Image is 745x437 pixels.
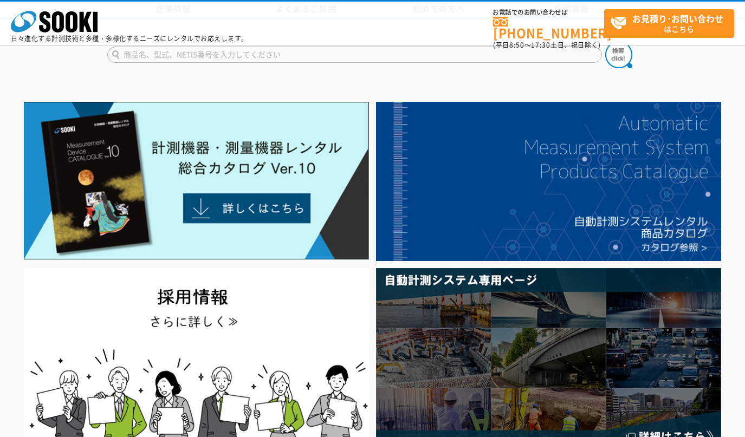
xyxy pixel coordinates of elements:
[24,102,369,260] img: Catalog Ver10
[610,10,734,37] span: はこちら
[604,9,734,38] a: お見積り･お問い合わせはこちら
[509,40,524,50] span: 8:50
[531,40,550,50] span: 17:30
[493,9,604,16] span: お電話でのお問い合わせは
[376,102,721,261] img: 自動計測システムカタログ
[632,12,723,25] strong: お見積り･お問い合わせ
[107,47,602,63] input: 商品名、型式、NETIS番号を入力してください
[493,17,604,39] a: [PHONE_NUMBER]
[605,41,632,68] img: btn_search.png
[493,40,600,50] span: (平日 ～ 土日、祝日除く)
[11,35,248,42] p: 日々進化する計測技術と多種・多様化するニーズにレンタルでお応えします。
